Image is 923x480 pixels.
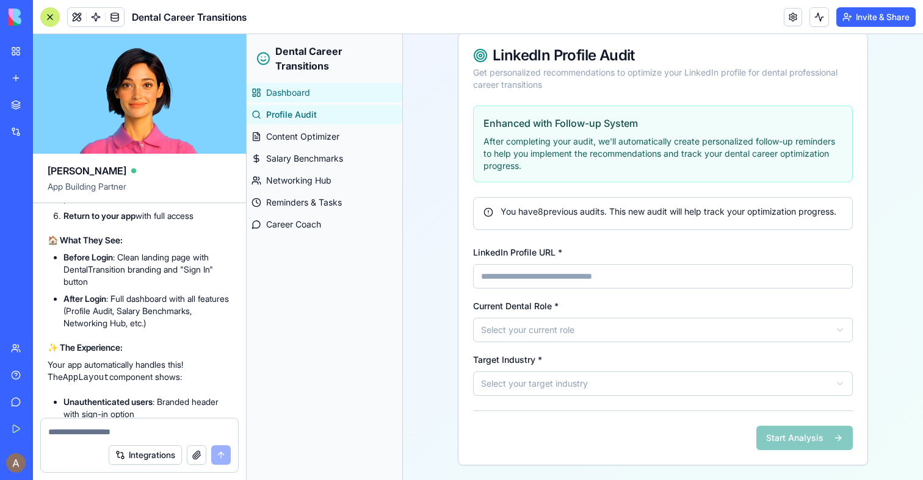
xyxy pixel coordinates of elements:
[48,342,123,353] strong: ✨ The Experience:
[237,171,596,184] div: You have 8 previous audit s . This new audit will help track your optimization progress.
[132,10,247,24] span: Dental Career Transitions
[226,14,606,29] div: LinkedIn Profile Audit
[63,293,106,304] strong: After Login
[48,359,231,384] p: Your app automatically handles this! The component shows:
[20,52,63,65] span: Dashboard
[836,7,916,27] button: Invite & Share
[20,96,93,109] span: Content Optimizer
[20,74,70,87] span: Profile Audit
[237,82,596,96] h4: Enhanced with Follow-up System
[48,235,123,245] strong: 🏠 What They See:
[48,181,231,202] span: App Building Partner
[20,140,85,152] span: Networking Hub
[6,453,26,473] img: ACg8ocJV6D3_6rN2XWQ9gC4Su6cEn1tsy63u5_3HgxpMOOOGh7gtYg=s96-c
[63,293,231,329] li: : Full dashboard with all features (Profile Audit, Salary Benchmarks, Networking Hub, etc.)
[9,9,84,26] img: logo
[63,251,231,288] li: : Clean landing page with DentalTransition branding and "Sign In" button
[237,101,596,138] p: After completing your audit, we'll automatically create personalized follow-up reminders to help ...
[20,162,95,174] span: Reminders & Tasks
[63,252,113,262] strong: Before Login
[226,267,312,277] label: Current Dental Role *
[226,213,316,223] label: LinkedIn Profile URL *
[109,445,182,465] button: Integrations
[226,320,295,331] label: Target Industry *
[63,373,109,382] code: AppLayout
[20,118,96,131] span: Salary Benchmarks
[29,10,146,39] span: Dental Career Transitions
[63,396,231,420] li: : Branded header with sign-in option
[63,210,231,222] li: with full access
[48,163,126,178] span: [PERSON_NAME]
[63,396,153,407] strong: Unauthenticated users
[63,210,136,221] strong: Return to your app
[226,32,606,57] div: Get personalized recommendations to optimize your LinkedIn profile for dental professional career...
[20,184,74,196] span: Career Coach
